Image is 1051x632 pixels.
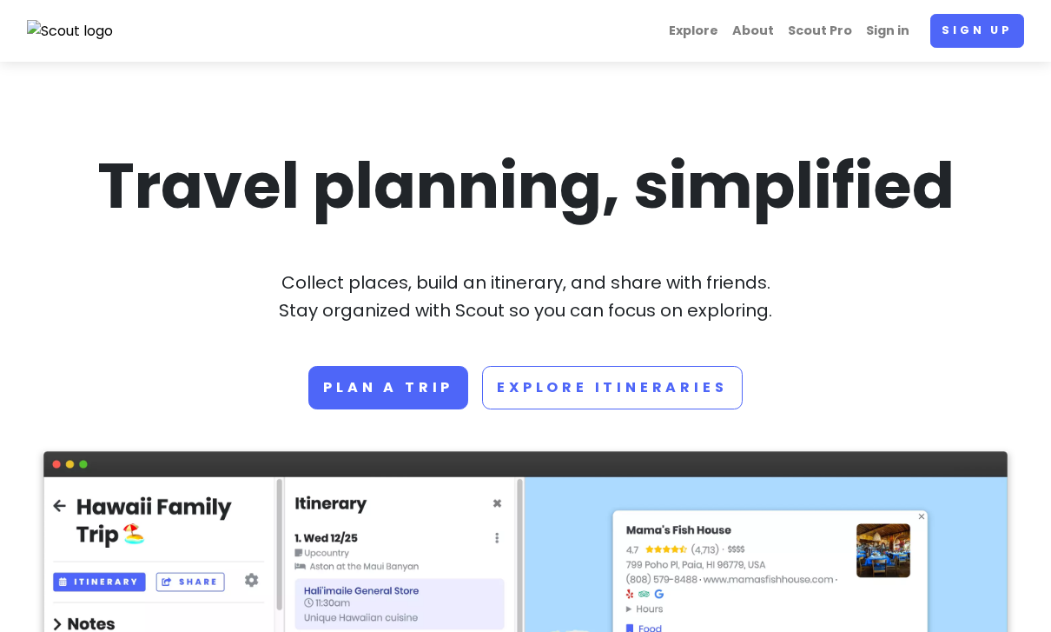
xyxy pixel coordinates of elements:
[27,20,114,43] img: Scout logo
[725,14,781,48] a: About
[781,14,859,48] a: Scout Pro
[308,366,468,409] a: Plan a trip
[43,145,1008,227] h1: Travel planning, simplified
[43,269,1008,324] p: Collect places, build an itinerary, and share with friends. Stay organized with Scout so you can ...
[930,14,1024,48] a: Sign up
[859,14,916,48] a: Sign in
[482,366,742,409] a: Explore Itineraries
[662,14,725,48] a: Explore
